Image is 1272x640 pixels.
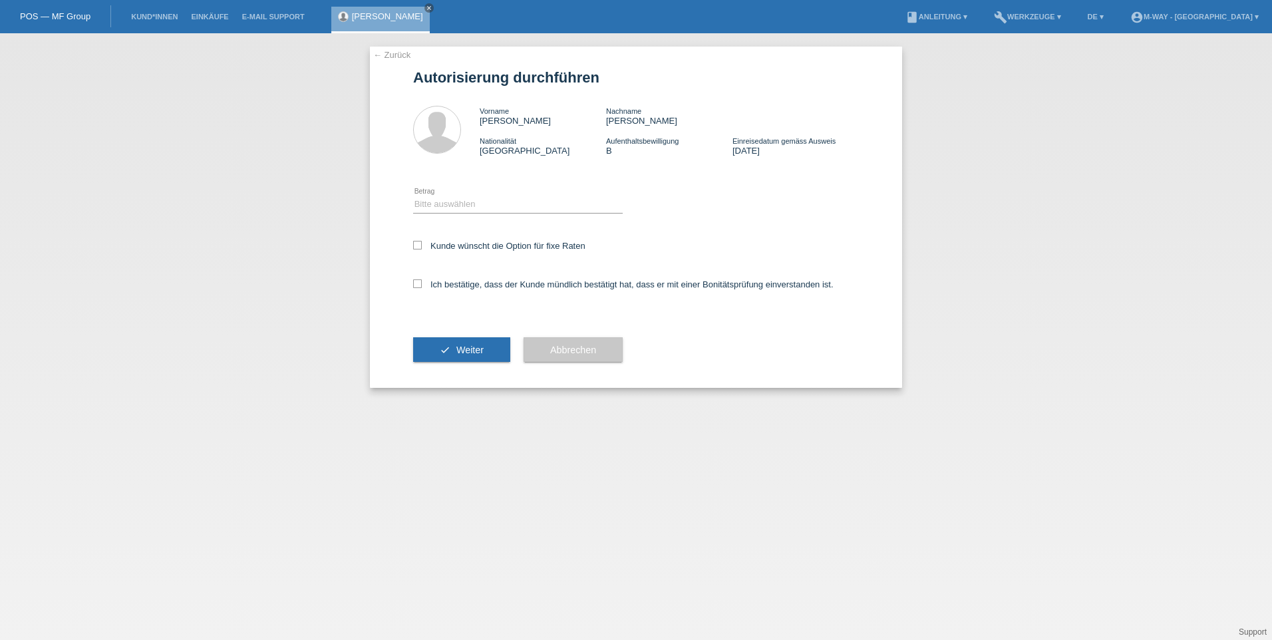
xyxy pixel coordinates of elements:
div: B [606,136,732,156]
div: [PERSON_NAME] [606,106,732,126]
label: Ich bestätige, dass der Kunde mündlich bestätigt hat, dass er mit einer Bonitätsprüfung einversta... [413,279,834,289]
button: Abbrechen [524,337,623,363]
a: bookAnleitung ▾ [899,13,974,21]
div: [DATE] [732,136,859,156]
i: close [426,5,432,11]
span: Vorname [480,107,509,115]
a: DE ▾ [1081,13,1110,21]
i: book [905,11,919,24]
a: Kund*innen [124,13,184,21]
a: account_circlem-way - [GEOGRAPHIC_DATA] ▾ [1124,13,1265,21]
a: POS — MF Group [20,11,90,21]
button: check Weiter [413,337,510,363]
i: account_circle [1130,11,1144,24]
span: Nationalität [480,137,516,145]
a: close [424,3,434,13]
span: Einreisedatum gemäss Ausweis [732,137,836,145]
a: buildWerkzeuge ▾ [987,13,1068,21]
div: [GEOGRAPHIC_DATA] [480,136,606,156]
span: Nachname [606,107,641,115]
span: Weiter [456,345,484,355]
h1: Autorisierung durchführen [413,69,859,86]
a: Einkäufe [184,13,235,21]
label: Kunde wünscht die Option für fixe Raten [413,241,585,251]
span: Aufenthaltsbewilligung [606,137,679,145]
a: Support [1239,627,1267,637]
span: Abbrechen [550,345,596,355]
a: ← Zurück [373,50,410,60]
i: check [440,345,450,355]
i: build [994,11,1007,24]
a: [PERSON_NAME] [352,11,423,21]
a: E-Mail Support [236,13,311,21]
div: [PERSON_NAME] [480,106,606,126]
